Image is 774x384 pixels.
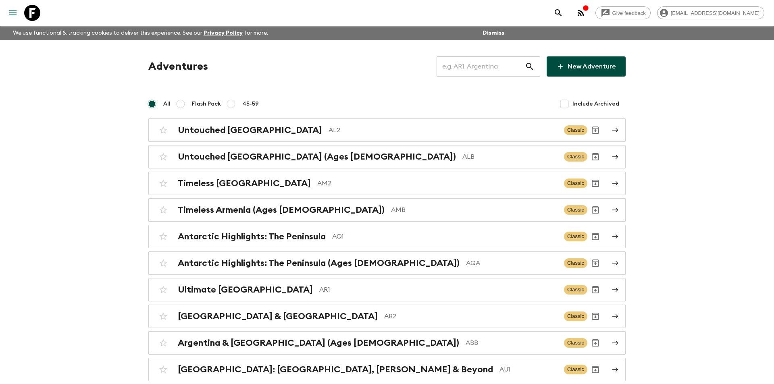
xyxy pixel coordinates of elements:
[178,284,313,295] h2: Ultimate [GEOGRAPHIC_DATA]
[564,258,587,268] span: Classic
[587,202,603,218] button: Archive
[587,255,603,271] button: Archive
[657,6,764,19] div: [EMAIL_ADDRESS][DOMAIN_NAME]
[178,338,459,348] h2: Argentina & [GEOGRAPHIC_DATA] (Ages [DEMOGRAPHIC_DATA])
[242,100,259,108] span: 45-59
[587,335,603,351] button: Archive
[564,205,587,215] span: Classic
[587,122,603,138] button: Archive
[317,179,558,188] p: AM2
[148,305,626,328] a: [GEOGRAPHIC_DATA] & [GEOGRAPHIC_DATA]AB2ClassicArchive
[148,331,626,355] a: Argentina & [GEOGRAPHIC_DATA] (Ages [DEMOGRAPHIC_DATA])ABBClassicArchive
[178,205,385,215] h2: Timeless Armenia (Ages [DEMOGRAPHIC_DATA])
[466,338,558,348] p: ABB
[587,175,603,191] button: Archive
[148,58,208,75] h1: Adventures
[319,285,558,295] p: AR1
[587,361,603,378] button: Archive
[587,149,603,165] button: Archive
[437,55,525,78] input: e.g. AR1, Argentina
[462,152,558,162] p: ALB
[178,258,460,268] h2: Antarctic Highlights: The Peninsula (Ages [DEMOGRAPHIC_DATA])
[564,179,587,188] span: Classic
[148,145,626,168] a: Untouched [GEOGRAPHIC_DATA] (Ages [DEMOGRAPHIC_DATA])ALBClassicArchive
[391,205,558,215] p: AMB
[587,282,603,298] button: Archive
[564,365,587,374] span: Classic
[384,311,558,321] p: AB2
[148,198,626,222] a: Timeless Armenia (Ages [DEMOGRAPHIC_DATA])AMBClassicArchive
[178,178,311,189] h2: Timeless [GEOGRAPHIC_DATA]
[5,5,21,21] button: menu
[572,100,619,108] span: Include Archived
[595,6,651,19] a: Give feedback
[564,311,587,321] span: Classic
[148,172,626,195] a: Timeless [GEOGRAPHIC_DATA]AM2ClassicArchive
[148,278,626,301] a: Ultimate [GEOGRAPHIC_DATA]AR1ClassicArchive
[499,365,558,374] p: AU1
[148,251,626,275] a: Antarctic Highlights: The Peninsula (Ages [DEMOGRAPHIC_DATA])AQAClassicArchive
[10,26,271,40] p: We use functional & tracking cookies to deliver this experience. See our for more.
[564,152,587,162] span: Classic
[148,225,626,248] a: Antarctic Highlights: The PeninsulaAQ1ClassicArchive
[329,125,558,135] p: AL2
[204,30,243,36] a: Privacy Policy
[550,5,566,21] button: search adventures
[466,258,558,268] p: AQA
[178,364,493,375] h2: [GEOGRAPHIC_DATA]: [GEOGRAPHIC_DATA], [PERSON_NAME] & Beyond
[178,125,322,135] h2: Untouched [GEOGRAPHIC_DATA]
[666,10,764,16] span: [EMAIL_ADDRESS][DOMAIN_NAME]
[564,232,587,241] span: Classic
[178,311,378,322] h2: [GEOGRAPHIC_DATA] & [GEOGRAPHIC_DATA]
[564,285,587,295] span: Classic
[148,118,626,142] a: Untouched [GEOGRAPHIC_DATA]AL2ClassicArchive
[564,125,587,135] span: Classic
[192,100,221,108] span: Flash Pack
[178,152,456,162] h2: Untouched [GEOGRAPHIC_DATA] (Ages [DEMOGRAPHIC_DATA])
[148,358,626,381] a: [GEOGRAPHIC_DATA]: [GEOGRAPHIC_DATA], [PERSON_NAME] & BeyondAU1ClassicArchive
[608,10,650,16] span: Give feedback
[564,338,587,348] span: Classic
[587,228,603,245] button: Archive
[481,27,506,39] button: Dismiss
[163,100,171,108] span: All
[332,232,558,241] p: AQ1
[587,308,603,324] button: Archive
[178,231,326,242] h2: Antarctic Highlights: The Peninsula
[547,56,626,77] a: New Adventure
